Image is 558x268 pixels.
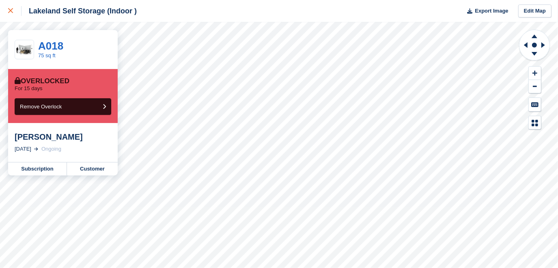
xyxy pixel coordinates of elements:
button: Keyboard Shortcuts [529,98,541,111]
p: For 15 days [15,85,43,92]
div: Overlocked [15,77,69,85]
div: [DATE] [15,145,31,153]
span: Export Image [475,7,508,15]
div: Ongoing [41,145,61,153]
a: 75 sq ft [38,52,56,58]
button: Map Legend [529,116,541,130]
a: Customer [67,162,118,175]
span: Remove Overlock [20,104,62,110]
button: Remove Overlock [15,98,111,115]
button: Zoom Out [529,80,541,93]
button: Export Image [462,4,508,18]
div: [PERSON_NAME] [15,132,111,142]
a: Edit Map [518,4,552,18]
img: 75.jpg [15,43,34,57]
div: Lakeland Self Storage (Indoor ) [22,6,137,16]
a: Subscription [8,162,67,175]
img: arrow-right-light-icn-cde0832a797a2874e46488d9cf13f60e5c3a73dbe684e267c42b8395dfbc2abf.svg [34,147,38,151]
a: A018 [38,40,63,52]
button: Zoom In [529,67,541,80]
